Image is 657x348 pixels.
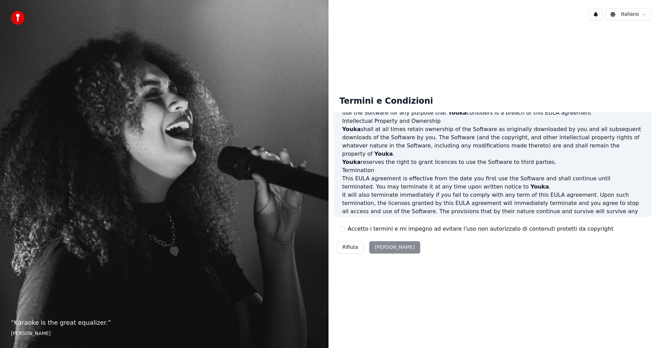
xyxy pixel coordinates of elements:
h3: Termination [342,166,643,175]
label: Accetto i termini e mi impegno ad evitare l'uso non autorizzato di contenuti protetti da copyright [348,225,613,233]
span: Youka [374,151,393,157]
button: Rifiuta [337,241,364,254]
div: Termini e Condizioni [334,90,438,112]
li: use the Software for any purpose that considers is a breach of this EULA agreement [342,109,643,117]
img: youka [11,11,25,25]
p: This EULA agreement is effective from the date you first use the Software and shall continue unti... [342,175,643,191]
p: shall at all times retain ownership of the Software as originally downloaded by you and all subse... [342,125,643,158]
p: “ Karaoke is the great equalizer. ” [11,318,318,327]
span: Youka [342,126,361,132]
span: Youka [448,109,467,116]
span: Youka [530,183,549,190]
p: reserves the right to grant licences to use the Software to third parties. [342,158,643,166]
p: It will also terminate immediately if you fail to comply with any term of this EULA agreement. Up... [342,191,643,224]
h3: Intellectual Property and Ownership [342,117,643,125]
footer: [PERSON_NAME] [11,330,318,337]
span: Youka [342,159,361,165]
